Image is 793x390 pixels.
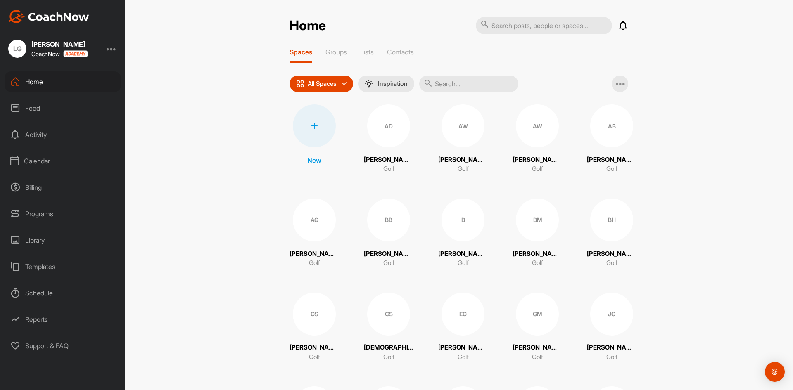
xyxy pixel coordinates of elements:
div: AG [293,199,336,241]
p: Golf [383,258,394,268]
a: GM[PERSON_NAME]Golf [513,293,562,362]
input: Search posts, people or spaces... [476,17,612,34]
img: CoachNow [8,10,89,23]
div: JC [590,293,633,336]
img: icon [296,80,304,88]
p: Golf [383,352,394,362]
img: CoachNow acadmey [63,50,88,57]
p: Golf [309,352,320,362]
p: [PERSON_NAME] [587,155,636,165]
div: B [442,199,484,241]
p: [PERSON_NAME] [364,155,413,165]
a: BH[PERSON_NAME]Golf [587,199,636,268]
p: Golf [383,164,394,174]
div: BB [367,199,410,241]
p: [PERSON_NAME] [364,249,413,259]
img: menuIcon [365,80,373,88]
div: AB [590,104,633,147]
p: Golf [532,352,543,362]
div: EC [442,293,484,336]
input: Search... [419,76,518,92]
div: AW [516,104,559,147]
div: Programs [5,203,121,224]
a: CS[DEMOGRAPHIC_DATA][PERSON_NAME]Golf [364,293,413,362]
p: New [307,155,321,165]
a: AW[PERSON_NAME]Golf [513,104,562,174]
p: [PERSON_NAME] [513,155,562,165]
p: Lists [360,48,374,56]
p: Golf [606,164,617,174]
div: CS [293,293,336,336]
p: Contacts [387,48,414,56]
p: Golf [309,258,320,268]
p: [PERSON_NAME] [290,249,339,259]
a: AG[PERSON_NAME]Golf [290,199,339,268]
div: Home [5,71,121,92]
div: BH [590,199,633,241]
a: AB[PERSON_NAME]Golf [587,104,636,174]
div: CS [367,293,410,336]
div: GM [516,293,559,336]
div: LG [8,40,26,58]
a: AD[PERSON_NAME]Golf [364,104,413,174]
p: Golf [458,164,469,174]
p: Spaces [290,48,312,56]
div: Calendar [5,151,121,171]
p: [PERSON_NAME] [290,343,339,352]
p: [PERSON_NAME] [587,249,636,259]
h2: Home [290,18,326,34]
p: [PERSON_NAME] [438,155,488,165]
div: AW [442,104,484,147]
p: All Spaces [308,80,337,87]
div: Feed [5,98,121,118]
a: JC[PERSON_NAME]Golf [587,293,636,362]
div: Schedule [5,283,121,303]
div: Open Intercom Messenger [765,362,785,382]
div: Billing [5,177,121,198]
a: BM[PERSON_NAME]Golf [513,199,562,268]
p: [DEMOGRAPHIC_DATA][PERSON_NAME] [364,343,413,352]
p: [PERSON_NAME] [513,343,562,352]
p: Groups [325,48,347,56]
div: Support & FAQ [5,336,121,356]
a: CS[PERSON_NAME]Golf [290,293,339,362]
p: Golf [606,258,617,268]
div: CoachNow [31,50,88,57]
div: Templates [5,256,121,277]
div: Library [5,230,121,251]
div: AD [367,104,410,147]
p: [PERSON_NAME] [438,343,488,352]
a: EC[PERSON_NAME]Golf [438,293,488,362]
p: Golf [532,258,543,268]
p: Golf [458,352,469,362]
p: Golf [606,352,617,362]
p: [PERSON_NAME] [513,249,562,259]
div: Reports [5,309,121,330]
a: B[PERSON_NAME]Golf [438,199,488,268]
div: [PERSON_NAME] [31,41,88,47]
a: BB[PERSON_NAME]Golf [364,199,413,268]
div: BM [516,199,559,241]
div: Activity [5,124,121,145]
a: AW[PERSON_NAME]Golf [438,104,488,174]
p: [PERSON_NAME] [438,249,488,259]
p: Inspiration [378,80,408,87]
p: Golf [532,164,543,174]
p: [PERSON_NAME] [587,343,636,352]
p: Golf [458,258,469,268]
